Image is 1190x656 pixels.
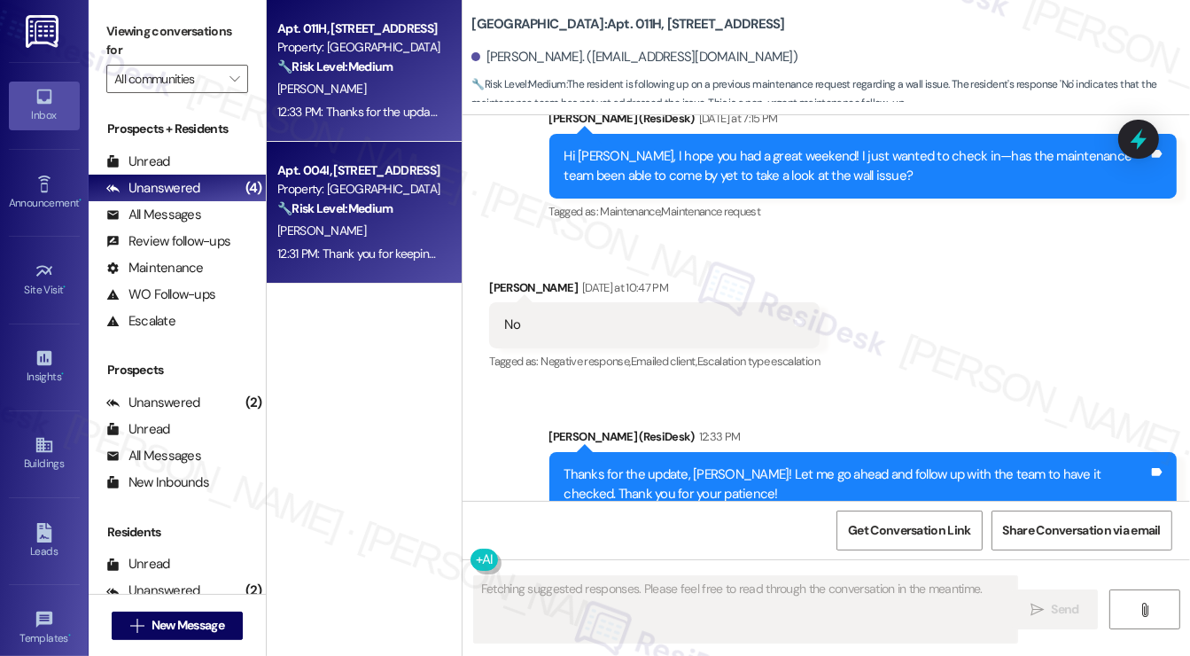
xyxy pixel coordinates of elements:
[1051,600,1078,619] span: Send
[564,147,1149,185] div: Hi [PERSON_NAME], I hope you had a great weekend! I just wanted to check in—has the maintenance t...
[106,312,175,331] div: Escalate
[549,109,1178,134] div: [PERSON_NAME] (ResiDesk)
[89,120,266,138] div: Prospects + Residents
[9,605,80,652] a: Templates •
[106,473,209,492] div: New Inbounds
[106,18,248,65] label: Viewing conversations for
[471,75,1190,113] span: : The resident is following up on a previous maintenance request regarding a wall issue. The resi...
[89,361,266,379] div: Prospects
[836,511,982,551] button: Get Conversation Link
[106,394,200,412] div: Unanswered
[549,427,1178,452] div: [PERSON_NAME] (ResiDesk)
[695,109,778,128] div: [DATE] at 7:15 PM
[229,72,239,86] i: 
[114,65,220,93] input: All communities
[471,77,565,91] strong: 🔧 Risk Level: Medium
[106,179,200,198] div: Unanswered
[277,200,393,216] strong: 🔧 Risk Level: Medium
[1138,603,1151,617] i: 
[241,175,267,202] div: (4)
[61,368,64,380] span: •
[106,447,201,465] div: All Messages
[471,48,797,66] div: [PERSON_NAME]. ([EMAIL_ADDRESS][DOMAIN_NAME])
[277,223,366,238] span: [PERSON_NAME]
[130,619,144,633] i: 
[9,82,80,129] a: Inbox
[277,246,891,262] div: 12:31 PM: Thank you for keeping me in the loop, Touanna! Should you have further questions or con...
[631,354,697,369] span: Emailed client ,
[662,204,761,219] span: Maintenance request
[68,629,71,642] span: •
[697,354,820,369] span: Escalation type escalation
[9,518,80,566] a: Leads
[106,152,170,171] div: Unread
[9,343,80,391] a: Insights •
[277,38,441,57] div: Property: [GEOGRAPHIC_DATA]
[277,161,441,180] div: Apt. 004I, [STREET_ADDRESS]
[277,180,441,199] div: Property: [GEOGRAPHIC_DATA]
[578,278,668,297] div: [DATE] at 10:47 PM
[241,577,267,605] div: (2)
[152,616,224,635] span: New Message
[489,348,820,374] div: Tagged as:
[504,316,520,334] div: No
[241,389,267,417] div: (2)
[112,612,243,640] button: New Message
[64,281,66,293] span: •
[489,278,820,303] div: [PERSON_NAME]
[992,511,1172,551] button: Share Conversation via email
[9,256,80,304] a: Site Visit •
[848,521,970,540] span: Get Conversation Link
[471,15,784,34] b: [GEOGRAPHIC_DATA]: Apt. 011H, [STREET_ADDRESS]
[564,465,1149,504] div: Thanks for the update, [PERSON_NAME]! Let me go ahead and follow up with the team to have it chec...
[277,59,393,74] strong: 🔧 Risk Level: Medium
[106,285,215,304] div: WO Follow-ups
[9,430,80,478] a: Buildings
[106,206,201,224] div: All Messages
[1003,521,1161,540] span: Share Conversation via email
[1031,603,1044,617] i: 
[89,523,266,542] div: Residents
[549,199,1178,224] div: Tagged as:
[277,81,366,97] span: [PERSON_NAME]
[277,20,441,38] div: Apt. 011H, [STREET_ADDRESS]
[541,354,630,369] span: Negative response ,
[106,420,170,439] div: Unread
[1012,590,1098,629] button: Send
[26,15,62,48] img: ResiDesk Logo
[106,582,200,600] div: Unanswered
[277,104,1023,120] div: 12:33 PM: Thanks for the update, [PERSON_NAME]! Let me go ahead and follow up with the team to ha...
[600,204,661,219] span: Maintenance ,
[106,555,170,574] div: Unread
[695,427,741,446] div: 12:33 PM
[474,576,1017,643] textarea: Fetching suggested responses. Please feel free to read through the conversation in the meantime.
[106,259,204,277] div: Maintenance
[106,232,230,251] div: Review follow-ups
[79,194,82,207] span: •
